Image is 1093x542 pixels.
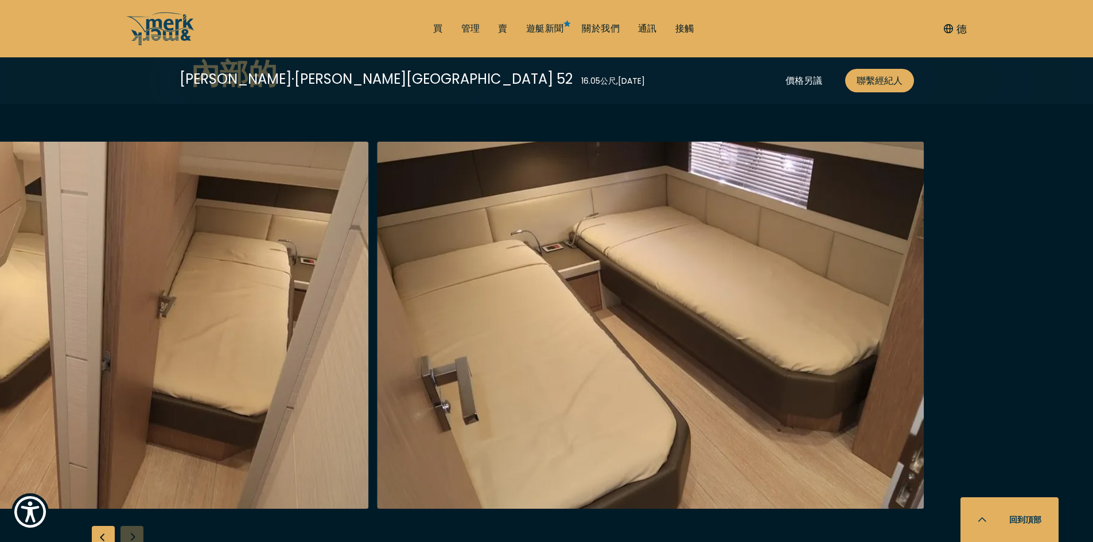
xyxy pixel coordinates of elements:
[618,75,645,87] font: [DATE]
[11,493,49,531] button: Show Accessibility Preferences
[582,22,620,35] a: 關於我們
[944,21,967,37] button: 德
[785,74,822,87] font: 價格另議
[675,22,694,35] a: 接觸
[845,69,914,92] a: 聯繫代理人
[461,22,480,35] a: 管理
[433,22,442,35] a: 買
[616,75,618,87] font: ,
[498,22,507,35] a: 賣
[180,69,573,88] font: [PERSON_NAME]·[PERSON_NAME][GEOGRAPHIC_DATA] 52
[581,75,600,87] font: 16.05
[1009,514,1041,525] font: 回到頂部
[377,142,924,509] img: 默克和默克
[956,22,967,36] font: 德
[638,22,657,35] a: 通訊
[126,36,195,49] a: /
[526,22,564,35] a: 遊艇新聞
[960,497,1059,542] button: 回到頂部
[857,74,903,87] font: 聯繫經紀人
[600,75,616,87] font: 公尺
